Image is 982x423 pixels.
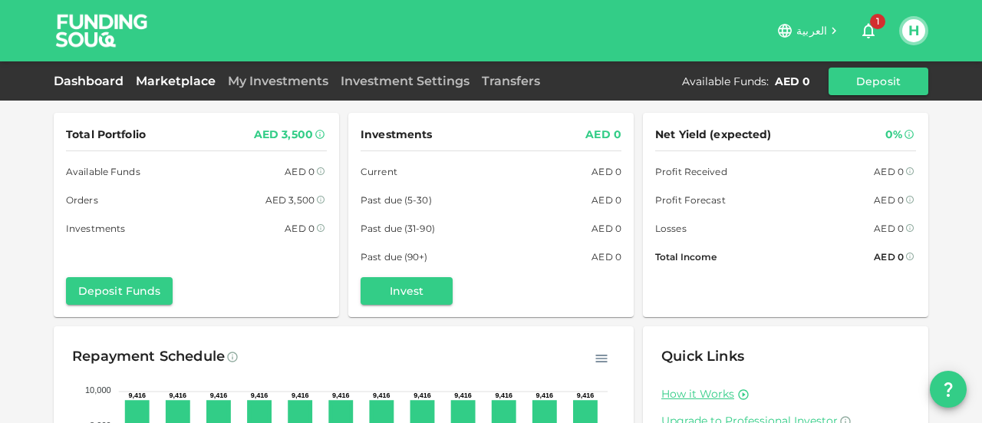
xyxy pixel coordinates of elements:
div: 0% [885,125,902,144]
div: AED 0 [874,192,904,208]
a: Transfers [476,74,546,88]
div: AED 0 [592,220,621,236]
span: Investments [361,125,432,144]
span: Past due (31-90) [361,220,435,236]
div: AED 0 [775,74,810,89]
span: Available Funds [66,164,140,180]
button: Invest [361,277,453,305]
span: 1 [870,14,885,29]
span: Profit Forecast [655,192,726,208]
span: Past due (90+) [361,249,428,265]
button: 1 [853,15,884,46]
button: Deposit Funds [66,277,173,305]
button: Deposit [829,68,928,95]
span: Investments [66,220,125,236]
span: Profit Received [655,164,727,180]
span: Total Portfolio [66,125,146,144]
div: Available Funds : [682,74,769,89]
button: H [902,19,925,42]
tspan: 10,000 [85,385,111,395]
div: AED 3,500 [254,125,313,144]
button: question [930,371,967,408]
a: How it Works [661,387,734,402]
div: AED 0 [285,220,315,236]
div: AED 3,500 [265,192,315,208]
div: AED 0 [874,220,904,236]
span: Quick Links [661,348,744,365]
span: Net Yield (expected) [655,125,772,144]
a: Dashboard [54,74,130,88]
span: Orders [66,192,98,208]
span: Total Income [655,249,717,265]
div: AED 0 [592,164,621,180]
div: Repayment Schedule [72,345,225,369]
a: Marketplace [130,74,222,88]
span: Past due (5-30) [361,192,432,208]
div: AED 0 [592,249,621,265]
div: AED 0 [874,164,904,180]
span: Losses [655,220,687,236]
div: AED 0 [285,164,315,180]
span: العربية [796,24,827,38]
div: AED 0 [874,249,904,265]
div: AED 0 [585,125,621,144]
a: My Investments [222,74,334,88]
span: Current [361,164,397,180]
a: Investment Settings [334,74,476,88]
div: AED 0 [592,192,621,208]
